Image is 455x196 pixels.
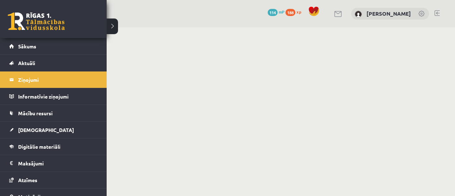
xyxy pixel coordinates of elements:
[268,9,278,16] span: 114
[8,12,65,30] a: Rīgas 1. Tālmācības vidusskola
[268,9,284,15] a: 114 mP
[285,9,295,16] span: 188
[18,88,98,105] legend: Informatīvie ziņojumi
[355,11,362,18] img: Paula Lilū Deksne
[9,155,98,171] a: Maksājumi
[9,105,98,121] a: Mācību resursi
[18,71,98,88] legend: Ziņojumi
[296,9,301,15] span: xp
[18,155,98,171] legend: Maksājumi
[18,110,53,116] span: Mācību resursi
[9,38,98,54] a: Sākums
[9,172,98,188] a: Atzīmes
[279,9,284,15] span: mP
[18,143,60,150] span: Digitālie materiāli
[9,138,98,155] a: Digitālie materiāli
[9,88,98,105] a: Informatīvie ziņojumi
[285,9,305,15] a: 188 xp
[18,60,35,66] span: Aktuāli
[18,177,37,183] span: Atzīmes
[9,71,98,88] a: Ziņojumi
[18,43,36,49] span: Sākums
[9,55,98,71] a: Aktuāli
[366,10,411,17] a: [PERSON_NAME]
[9,122,98,138] a: [DEMOGRAPHIC_DATA]
[18,127,74,133] span: [DEMOGRAPHIC_DATA]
